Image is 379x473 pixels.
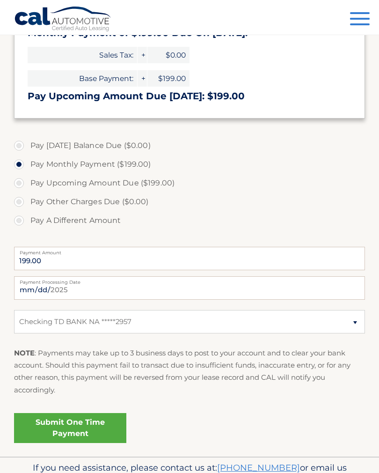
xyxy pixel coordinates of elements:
label: Payment Processing Date [14,276,365,284]
button: Menu [350,12,370,28]
label: Payment Amount [14,247,365,254]
span: $0.00 [147,47,189,63]
h3: Pay Upcoming Amount Due [DATE]: $199.00 [28,90,351,102]
a: Cal Automotive [14,6,112,33]
label: Pay A Different Amount [14,211,365,230]
p: : Payments may take up to 3 business days to post to your account and to clear your bank account.... [14,347,365,396]
label: Pay Upcoming Amount Due ($199.00) [14,174,365,192]
input: Payment Amount [14,247,365,270]
span: Base Payment: [28,70,137,87]
a: [PHONE_NUMBER] [217,462,300,473]
label: Pay Monthly Payment ($199.00) [14,155,365,174]
label: Pay Other Charges Due ($0.00) [14,192,365,211]
span: + [138,70,147,87]
label: Pay [DATE] Balance Due ($0.00) [14,136,365,155]
span: Sales Tax: [28,47,137,63]
a: Submit One Time Payment [14,413,126,443]
input: Payment Date [14,276,365,300]
strong: NOTE [14,348,35,357]
span: + [138,47,147,63]
span: $199.00 [147,70,189,87]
